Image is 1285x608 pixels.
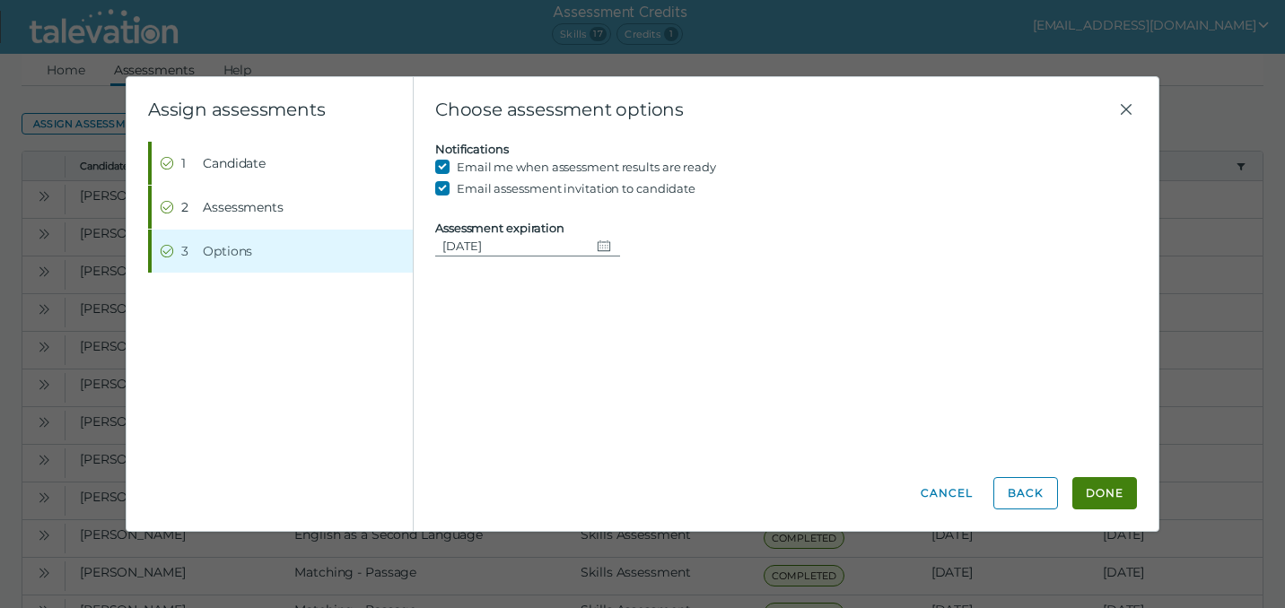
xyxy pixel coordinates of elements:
span: Options [203,242,252,260]
button: Done [1072,477,1137,509]
cds-icon: Completed [160,156,174,170]
cds-icon: Completed [160,244,174,258]
span: Choose assessment options [435,99,1115,120]
cds-icon: Completed [160,200,174,214]
button: Completed [152,142,413,185]
div: 3 [181,242,196,260]
button: Completed [152,230,413,273]
button: Cancel [914,477,979,509]
label: Email assessment invitation to candidate [457,178,695,199]
span: Candidate [203,154,266,172]
button: Back [993,477,1058,509]
input: MM/DD/YYYY [435,235,590,256]
nav: Wizard steps [148,142,413,273]
button: Close [1115,99,1137,120]
clr-wizard-title: Assign assessments [148,99,325,120]
label: Assessment expiration [435,221,564,235]
div: 1 [181,154,196,172]
button: Completed [152,186,413,229]
div: 2 [181,198,196,216]
button: Change date, 08/30/2025 [590,235,620,256]
label: Email me when assessment results are ready [457,156,716,178]
label: Notifications [435,142,509,156]
span: Assessments [203,198,284,216]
